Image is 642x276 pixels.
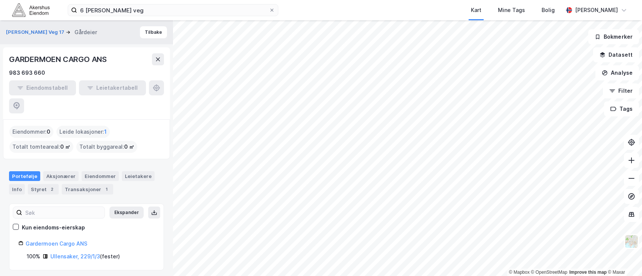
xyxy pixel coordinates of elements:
div: Bolig [542,6,555,15]
div: 100% [27,252,40,261]
div: Kun eiendoms-eierskap [22,223,85,232]
div: Transaksjoner [62,184,113,195]
div: [PERSON_NAME] [575,6,618,15]
button: Datasett [593,47,639,62]
div: Aksjonærer [43,171,79,181]
input: Søk på adresse, matrikkel, gårdeiere, leietakere eller personer [77,5,269,16]
a: Improve this map [569,270,607,275]
button: Analyse [595,65,639,80]
div: GARDERMOEN CARGO ANS [9,53,108,65]
div: Totalt tomteareal : [9,141,73,153]
a: OpenStreetMap [531,270,568,275]
span: 0 ㎡ [124,142,134,151]
a: Gardermoen Cargo ANS [26,240,87,247]
div: ( fester ) [50,252,120,261]
button: Ekspander [109,207,144,219]
button: Filter [603,83,639,98]
div: Styret [28,184,59,195]
div: Eiendommer : [9,126,53,138]
button: [PERSON_NAME] Veg 17 [6,29,66,36]
div: Eiendommer [82,171,119,181]
div: Leietakere [122,171,155,181]
div: Kart [471,6,481,15]
div: Kontrollprogram for chat [604,240,642,276]
span: 1 [104,127,107,136]
div: 983 693 660 [9,68,45,77]
a: Mapbox [509,270,530,275]
div: 2 [48,186,56,193]
button: Tags [604,101,639,116]
span: 0 [47,127,50,136]
span: 0 ㎡ [60,142,70,151]
div: Info [9,184,25,195]
div: Gårdeier [74,28,97,37]
div: Leide lokasjoner : [56,126,110,138]
img: Z [624,234,639,249]
iframe: Chat Widget [604,240,642,276]
div: 1 [103,186,110,193]
input: Søk [22,207,105,218]
div: Mine Tags [498,6,525,15]
img: akershus-eiendom-logo.9091f326c980b4bce74ccdd9f866810c.svg [12,3,50,17]
button: Bokmerker [588,29,639,44]
div: Totalt byggareal : [76,141,137,153]
div: Portefølje [9,171,40,181]
a: Ullensaker, 229/1/3 [50,253,100,259]
button: Tilbake [140,26,167,38]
